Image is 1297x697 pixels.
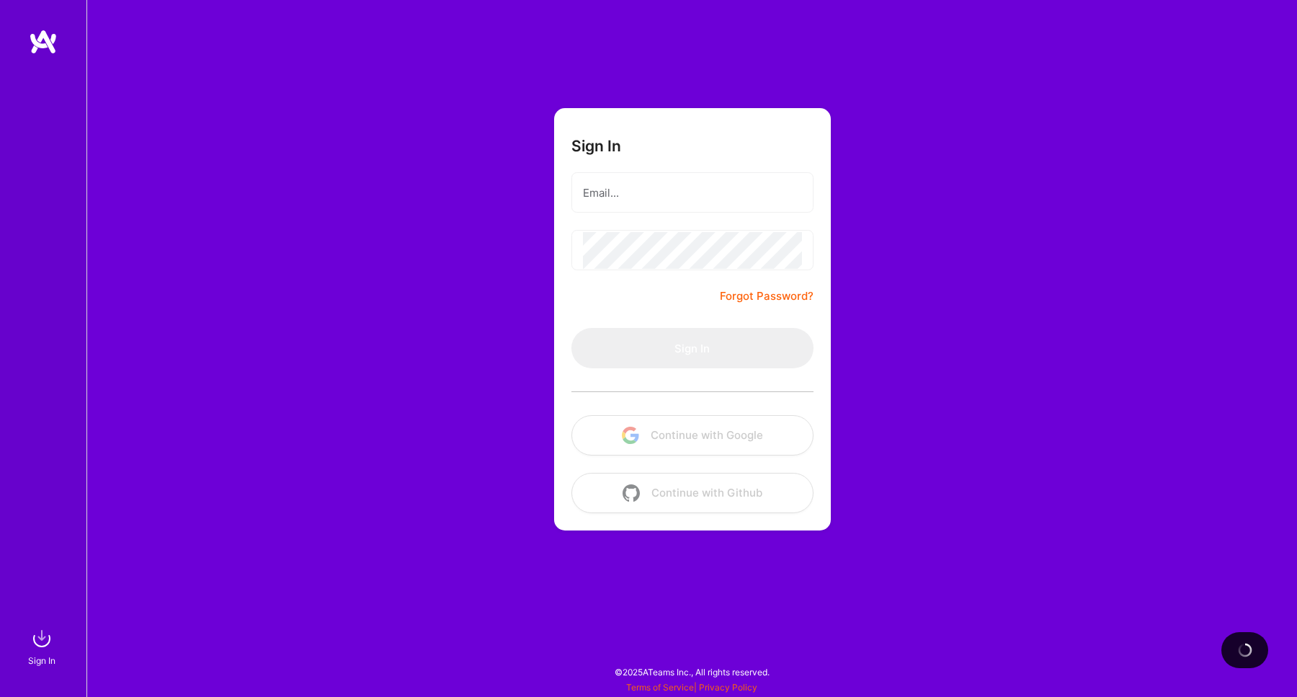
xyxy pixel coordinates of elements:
[571,328,814,368] button: Sign In
[571,473,814,513] button: Continue with Github
[626,682,757,693] span: |
[626,682,694,693] a: Terms of Service
[622,427,639,444] img: icon
[571,415,814,456] button: Continue with Google
[699,682,757,693] a: Privacy Policy
[86,654,1297,690] div: © 2025 ATeams Inc., All rights reserved.
[29,29,58,55] img: logo
[623,484,640,502] img: icon
[27,624,56,653] img: sign in
[1236,641,1254,659] img: loading
[720,288,814,305] a: Forgot Password?
[30,624,56,668] a: sign inSign In
[28,653,55,668] div: Sign In
[583,174,802,211] input: Email...
[571,137,621,155] h3: Sign In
